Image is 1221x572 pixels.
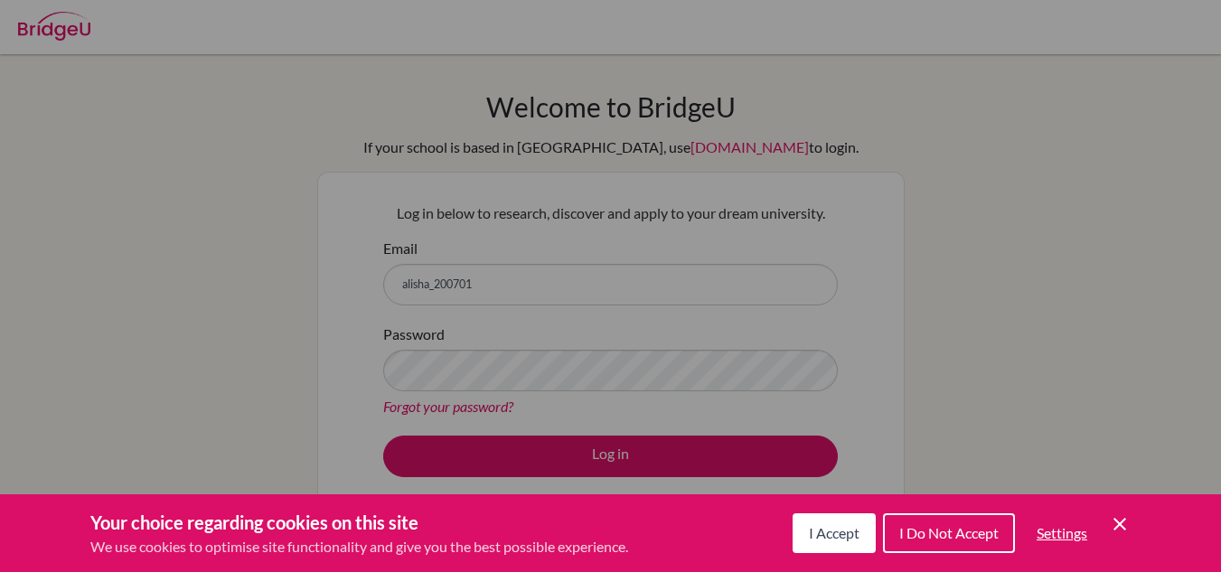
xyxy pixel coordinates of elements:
button: Save and close [1109,513,1131,535]
h3: Your choice regarding cookies on this site [90,509,628,536]
p: We use cookies to optimise site functionality and give you the best possible experience. [90,536,628,558]
button: I Accept [793,513,876,553]
span: Settings [1037,524,1087,541]
span: I Accept [809,524,859,541]
span: I Do Not Accept [899,524,999,541]
button: Settings [1022,515,1102,551]
button: I Do Not Accept [883,513,1015,553]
